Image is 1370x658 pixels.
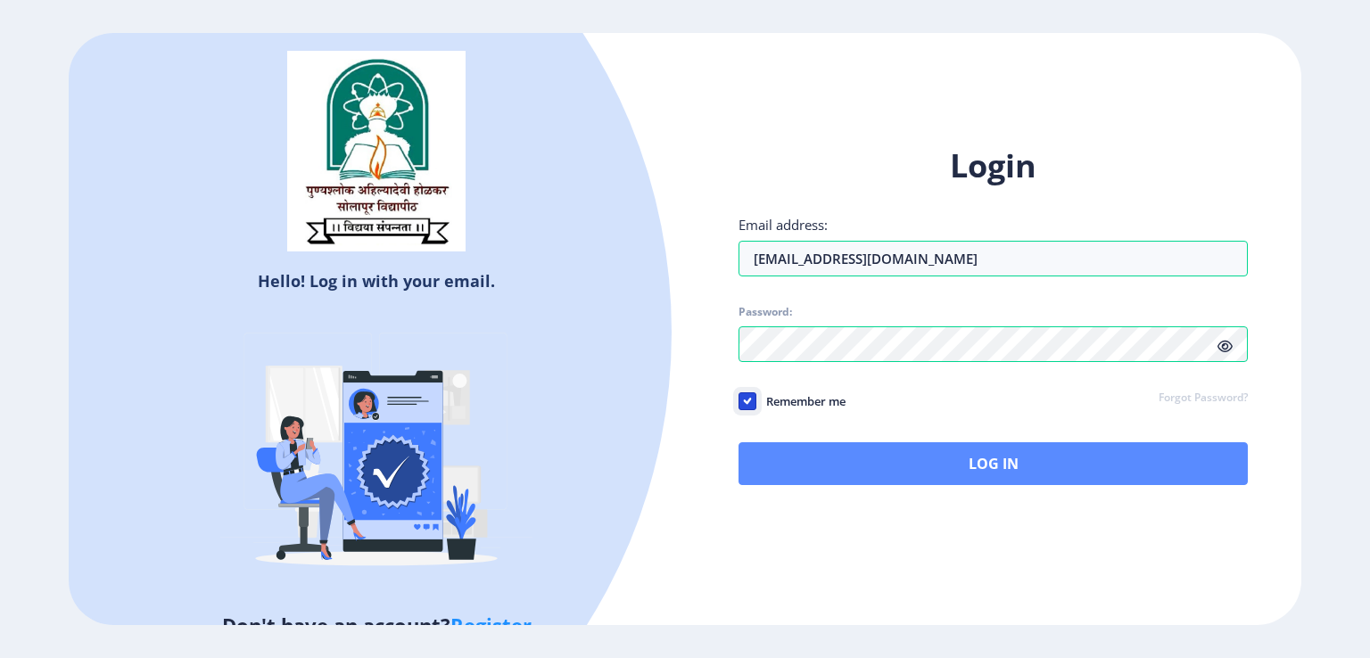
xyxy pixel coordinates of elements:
[739,305,792,319] label: Password:
[1159,391,1248,407] a: Forgot Password?
[756,391,846,412] span: Remember me
[739,241,1248,276] input: Email address
[739,216,828,234] label: Email address:
[220,299,532,611] img: Verified-rafiki.svg
[739,442,1248,485] button: Log In
[287,51,466,252] img: sulogo.png
[739,144,1248,187] h1: Login
[450,612,532,638] a: Register
[82,611,672,639] h5: Don't have an account?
